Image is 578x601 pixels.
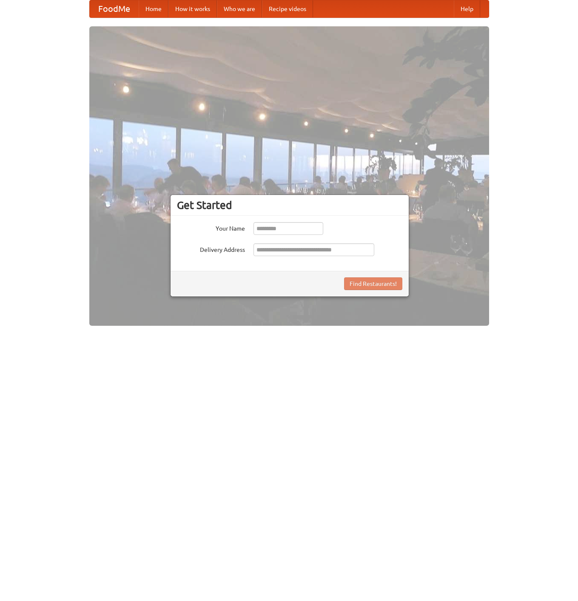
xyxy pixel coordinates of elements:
[177,222,245,233] label: Your Name
[454,0,480,17] a: Help
[262,0,313,17] a: Recipe videos
[217,0,262,17] a: Who we are
[168,0,217,17] a: How it works
[177,199,402,212] h3: Get Started
[344,277,402,290] button: Find Restaurants!
[139,0,168,17] a: Home
[177,243,245,254] label: Delivery Address
[90,0,139,17] a: FoodMe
